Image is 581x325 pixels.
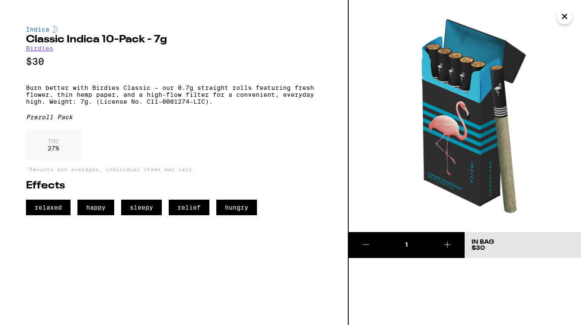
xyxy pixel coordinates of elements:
[26,200,71,215] span: relaxed
[383,241,430,249] div: 1
[472,239,494,245] div: In Bag
[472,245,485,251] span: $30
[26,181,322,191] h2: Effects
[26,166,322,172] p: *Amounts are averages, individual items may vary.
[26,56,322,67] p: $30
[26,84,322,105] p: Burn better with Birdies Classic – our 0.7g straight rolls featuring fresh flower, thin hemp pape...
[77,200,114,215] span: happy
[26,129,81,160] div: 27 %
[216,200,257,215] span: hungry
[52,26,58,33] img: indicaColor.svg
[26,114,322,121] div: Preroll Pack
[26,26,322,33] div: Indica
[121,200,162,215] span: sleepy
[48,138,59,145] p: THC
[5,6,62,13] span: Hi. Need any help?
[26,35,322,45] h2: Classic Indica 10-Pack - 7g
[557,9,572,24] button: Close
[169,200,209,215] span: relief
[26,45,53,52] a: Birdies
[465,232,581,258] button: In Bag$30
